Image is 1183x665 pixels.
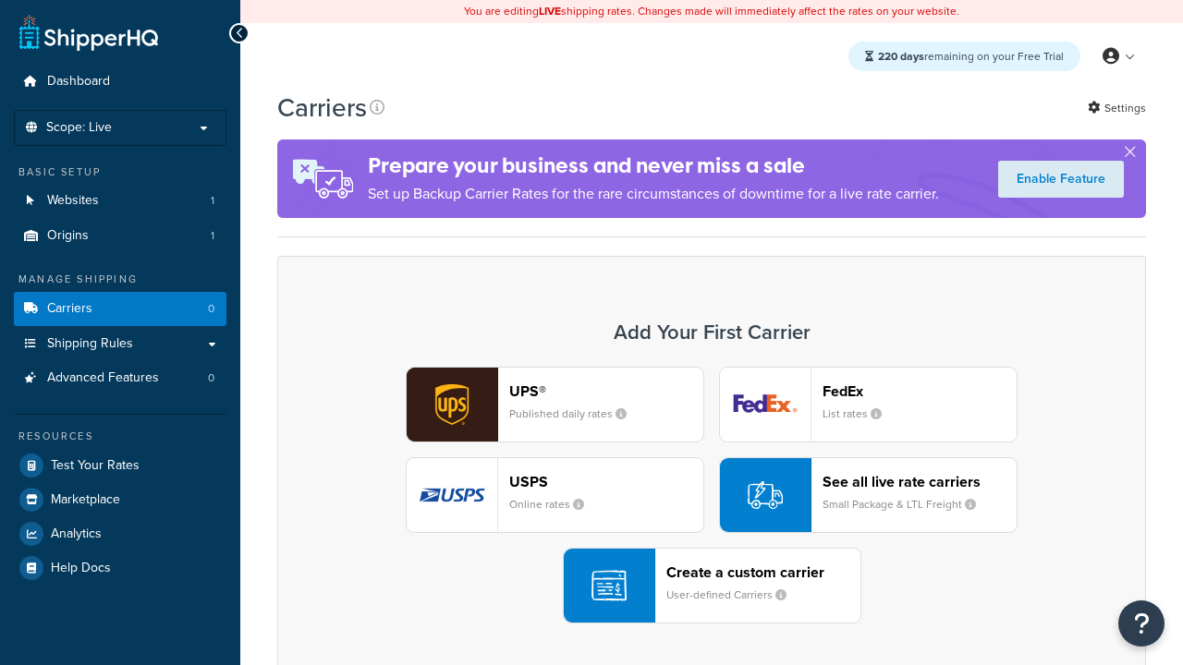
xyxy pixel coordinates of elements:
span: Shipping Rules [47,336,133,352]
span: 0 [208,301,214,317]
button: usps logoUSPSOnline rates [406,457,704,533]
a: Marketplace [14,483,226,516]
img: ups logo [407,368,497,441]
span: Marketplace [51,492,120,508]
button: See all live rate carriersSmall Package & LTL Freight [719,457,1018,533]
small: List rates [823,405,896,422]
button: ups logoUPS®Published daily rates [406,367,704,442]
img: icon-carrier-custom-c93b8a24.svg [591,568,627,603]
a: Advanced Features 0 [14,361,226,395]
img: usps logo [407,458,497,532]
a: Help Docs [14,551,226,585]
span: Websites [47,193,99,209]
button: Create a custom carrierUser-defined Carriers [563,548,861,623]
p: Set up Backup Carrier Rates for the rare circumstances of downtime for a live rate carrier. [368,181,939,207]
a: Websites 1 [14,184,226,218]
a: Test Your Rates [14,449,226,482]
small: Small Package & LTL Freight [823,496,991,513]
span: 0 [208,370,214,386]
div: remaining on your Free Trial [848,42,1080,71]
a: Enable Feature [998,161,1124,198]
img: icon-carrier-liverate-becf4550.svg [748,478,783,513]
li: Advanced Features [14,361,226,395]
small: Published daily rates [509,405,641,422]
div: Basic Setup [14,164,226,180]
span: Scope: Live [46,120,112,136]
button: Open Resource Center [1118,600,1165,647]
a: Analytics [14,517,226,550]
li: Websites [14,184,226,218]
header: See all live rate carriers [823,473,1017,490]
div: Resources [14,429,226,444]
span: Origins [47,228,89,244]
span: Advanced Features [47,370,159,386]
li: Origins [14,219,226,253]
span: 1 [211,193,214,209]
li: Carriers [14,292,226,326]
small: Online rates [509,496,599,513]
header: UPS® [509,382,703,400]
header: FedEx [823,382,1017,400]
a: Carriers 0 [14,292,226,326]
span: Dashboard [47,74,110,90]
span: Carriers [47,301,92,317]
h4: Prepare your business and never miss a sale [368,151,939,181]
span: Help Docs [51,561,111,576]
strong: 220 days [878,48,924,65]
a: Dashboard [14,65,226,99]
span: 1 [211,228,214,244]
span: Analytics [51,526,102,542]
header: USPS [509,473,703,490]
div: Manage Shipping [14,272,226,287]
a: ShipperHQ Home [19,14,158,51]
header: Create a custom carrier [666,563,860,581]
h3: Add Your First Carrier [297,321,1127,344]
h1: Carriers [277,90,367,126]
button: fedEx logoFedExList rates [719,367,1018,442]
a: Shipping Rules [14,327,226,361]
img: ad-rules-rateshop-fe6ec290ccb7230408bd80ed9643f0289d75e0ffd9eb532fc0e269fcd187b520.png [277,139,368,218]
span: Test Your Rates [51,458,140,474]
a: Origins 1 [14,219,226,253]
b: LIVE [539,3,561,19]
img: fedEx logo [720,368,811,441]
a: Settings [1088,95,1146,121]
small: User-defined Carriers [666,586,801,603]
